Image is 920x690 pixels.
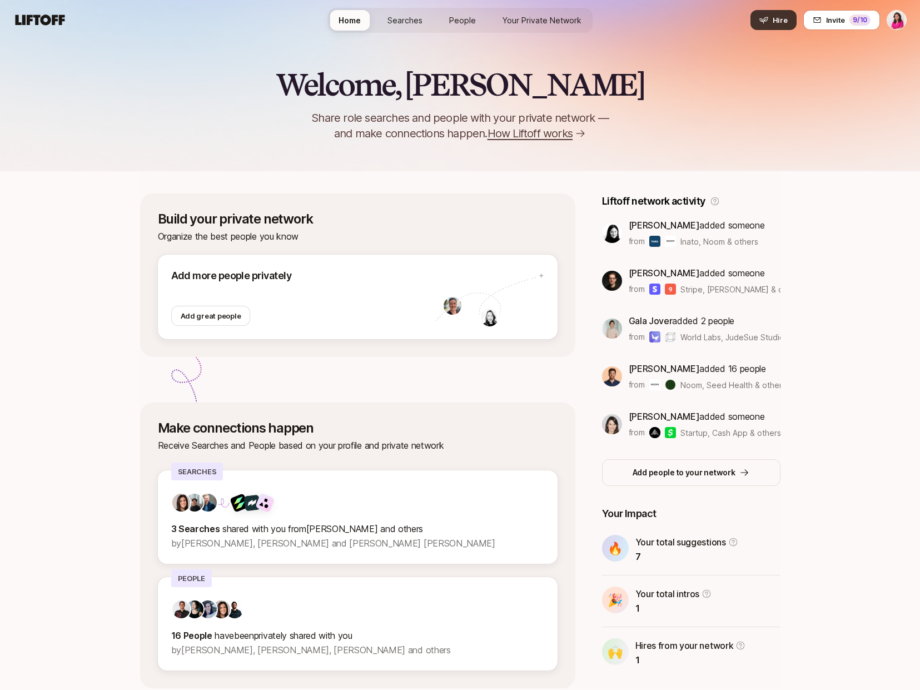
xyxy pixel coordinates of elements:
p: Your total intros [635,587,700,601]
p: Receive Searches and People based on your profile and private network [158,438,558,453]
span: Gala Jover [629,315,673,326]
div: 🔥 [602,535,629,562]
img: Cash App [665,427,676,438]
img: 7443b424_380f_46ee_91be_ae093b7e9b5a.jpg [602,414,622,434]
img: ACg8ocIkDTL3-aTJPCC6zF-UTLIXBF4K0l6XE8Bv4u6zd-KODelM=s160-c [226,600,243,618]
span: [PERSON_NAME] [629,220,700,231]
span: Home [339,14,361,26]
img: 1721406973236 [444,297,461,315]
span: have been [215,630,253,641]
p: added someone [629,409,780,424]
img: ACg8ocKfD4J6FzG9_HAYQ9B8sLvPSEBLQEDmbHTY_vjoi9sRmV9s2RKt=s160-c [172,600,190,618]
p: from [629,235,645,248]
img: Emma Frane [887,11,906,29]
img: Startup [649,427,660,438]
p: from [629,282,645,296]
a: Searches [379,10,431,31]
img: ACg8ocLS2l1zMprXYdipp7mfi5ZAPgYYEnnfB-SEFN0Ix-QHc6UIcGI=s160-c [199,494,217,512]
p: added someone [629,218,765,232]
span: [PERSON_NAME] [629,363,700,374]
button: Add great people [171,306,251,326]
p: Searches [171,463,223,480]
a: Your Private Network [494,10,590,31]
p: 1 [635,601,712,615]
button: Hire [750,10,797,30]
p: Share role searches and people with your private network — and make connections happen. [294,110,627,141]
button: Add people to your network [602,459,780,486]
img: 48213564_d349_4c7a_bc3f_3e31999807fd.jfif [186,494,203,512]
a: How Liftoff works [488,126,586,141]
p: Organize the best people you know [158,229,558,244]
p: Make connections happen [158,420,558,436]
img: Sydecar [229,493,248,512]
a: People [440,10,485,31]
p: from [629,330,645,344]
p: from [629,426,645,439]
p: People [171,569,212,587]
img: 71d7b91d_d7cb_43b4_a7ea_a9b2f2cc6e03.jpg [172,494,190,512]
p: Your Impact [602,506,780,522]
span: World Labs, JudeSue Studio & others [680,332,818,342]
span: Searches [387,14,422,26]
img: JudeSue Studio [665,331,676,342]
img: 71d7b91d_d7cb_43b4_a7ea_a9b2f2cc6e03.jpg [212,600,230,618]
div: 🙌 [602,638,629,665]
p: Hires from your network [635,638,734,653]
h2: Welcome, [PERSON_NAME] [276,68,644,101]
p: from [629,378,645,391]
span: How Liftoff works [488,126,573,141]
strong: 16 People [171,630,212,641]
p: added 16 people [629,361,780,376]
img: f3789128_d726_40af_ba80_c488df0e0488.jpg [199,600,217,618]
p: 1 [635,653,746,667]
p: added someone [629,266,780,280]
span: Noom, Seed Health & others [680,379,780,391]
p: 7 [635,549,738,564]
p: added 2 people [629,314,780,328]
p: Build your private network [158,211,558,227]
img: ACg8ocLkLr99FhTl-kK-fHkDFhetpnfS0fTAm4rmr9-oxoZ0EDUNs14=s160-c [602,271,622,291]
img: ACg8ocKhcGRvChYzWN2dihFRyxedT7mU-5ndcsMXykEoNcm4V62MVdan=s160-c [602,319,622,339]
span: Hire [773,14,788,26]
img: Inato [649,236,660,247]
span: Your Private Network [503,14,581,26]
span: Invite [826,14,845,26]
strong: 3 Searches [171,523,220,534]
span: [PERSON_NAME] [629,267,700,279]
p: Liftoff network activity [602,193,705,209]
div: 9 /10 [849,14,871,26]
p: Add more people privately [171,268,435,284]
a: Home [330,10,370,31]
img: Seed Health [665,379,676,390]
span: [PERSON_NAME] [629,411,700,422]
p: Your total suggestions [635,535,726,549]
span: People [449,14,476,26]
span: Inato, Noom & others [680,236,758,247]
p: Add people to your network [633,466,735,479]
span: Stripe, [PERSON_NAME] & others [680,284,780,295]
button: Emma Frane [887,10,907,30]
img: 539a6eb7_bc0e_4fa2_8ad9_ee091919e8d1.jpg [186,600,203,618]
p: by [PERSON_NAME], [PERSON_NAME] and [PERSON_NAME] [PERSON_NAME] [171,536,544,550]
img: 1587421749575 [481,309,499,326]
img: Stripe [649,284,660,295]
img: Gusto [665,284,676,295]
button: Invite9/10 [803,10,880,30]
img: Noom [665,236,676,247]
span: by [PERSON_NAME], [PERSON_NAME], [PERSON_NAME] and others [171,644,451,656]
p: privately shared with you [171,628,544,643]
img: World Labs [649,331,660,342]
img: Noom [649,379,660,390]
span: Startup, Cash App & others [680,427,780,439]
img: 5bed2b0a_e7df_4436_8690_b8ce18a108b4.jfif [602,366,622,386]
span: shared with you from [PERSON_NAME] and others [222,523,423,534]
img: Moment [243,494,260,511]
img: a3942a61_22c7_49ae_8a4f_3b047f1ae9c4.jpg [602,223,622,243]
div: 🎉 [602,587,629,613]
